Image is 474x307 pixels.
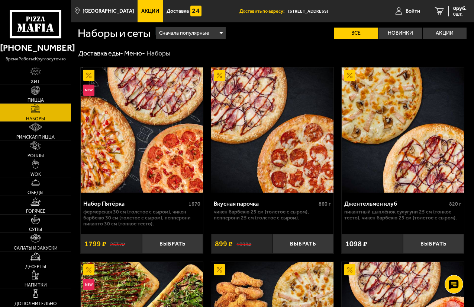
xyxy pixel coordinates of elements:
[16,135,55,139] span: Римская пицца
[26,209,45,213] span: Горячее
[25,265,46,269] span: Десерты
[239,9,288,14] span: Доставить по адресу:
[215,240,233,248] span: 899 ₽
[403,234,464,254] button: Выбрать
[83,264,94,275] img: Акционный
[453,6,467,11] span: 0 руб.
[167,9,189,14] span: Доставка
[25,283,47,287] span: Напитки
[83,70,94,81] img: Акционный
[83,279,94,290] img: Новинка
[344,70,355,81] img: Акционный
[83,9,134,14] span: [GEOGRAPHIC_DATA]
[28,153,44,158] span: Роллы
[83,200,187,207] div: Набор Пятёрка
[211,67,333,193] a: АкционныйВкусная парочка
[30,172,41,177] span: WOK
[190,6,201,17] img: 15daf4d41897b9f0e9f617042186c801.svg
[214,264,225,275] img: Акционный
[146,49,170,58] div: Наборы
[81,67,203,193] a: АкционныйНовинкаНабор Пятёрка
[236,241,251,247] s: 1098 ₽
[319,201,331,207] span: 860 г
[28,98,44,102] span: Пицца
[344,264,355,275] img: Акционный
[29,227,42,232] span: Супы
[378,28,422,39] label: Новинки
[26,117,45,121] span: Наборы
[273,234,334,254] button: Выбрать
[14,301,57,306] span: Дополнительно
[288,4,383,18] input: Ваш адрес доставки
[81,67,203,193] img: Набор Пятёрка
[342,67,464,193] a: АкционныйДжентельмен клуб
[214,70,225,81] img: Акционный
[142,234,203,254] button: Выбрать
[453,12,467,16] span: 0 шт.
[110,241,125,247] s: 2537 ₽
[342,67,464,193] img: Джентельмен клуб
[141,9,159,14] span: Акции
[124,49,145,57] a: Меню-
[406,9,420,14] span: Войти
[344,200,447,207] div: Джентельмен клуб
[78,49,123,57] a: Доставка еды-
[214,209,331,221] p: Чикен Барбекю 25 см (толстое с сыром), Пепперони 25 см (толстое с сыром).
[211,67,333,193] img: Вкусная парочка
[31,79,40,84] span: Хит
[159,26,209,40] span: Сначала популярные
[345,240,367,248] span: 1098 ₽
[84,240,106,248] span: 1799 ₽
[83,85,94,96] img: Новинка
[188,201,200,207] span: 1670
[14,246,58,250] span: Салаты и закуски
[28,190,43,195] span: Обеды
[334,28,378,39] label: Все
[83,209,200,227] p: Фермерская 30 см (толстое с сыром), Чикен Барбекю 30 см (толстое с сыром), Пепперони Пиканто 30 с...
[344,209,461,221] p: Пикантный цыплёнок сулугуни 25 см (тонкое тесто), Чикен Барбекю 25 см (толстое с сыром).
[423,28,467,39] label: Акции
[449,201,461,207] span: 820 г
[78,28,151,39] h1: Наборы и сеты
[214,200,317,207] div: Вкусная парочка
